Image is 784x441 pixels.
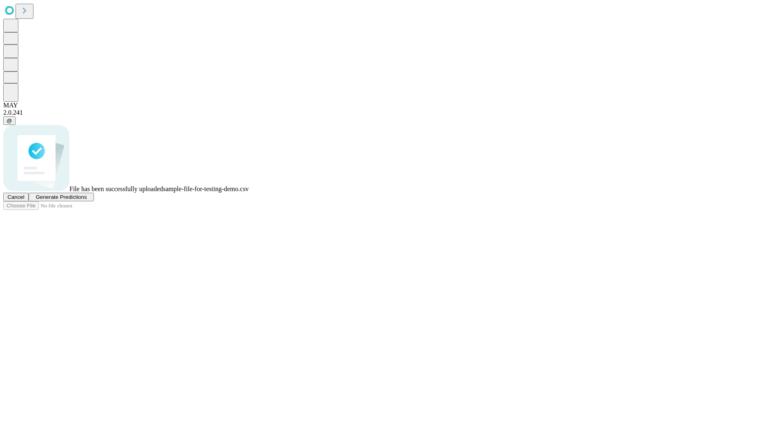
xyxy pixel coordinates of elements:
button: Generate Predictions [29,193,94,201]
span: File has been successfully uploaded [69,185,163,192]
span: Generate Predictions [36,194,87,200]
span: @ [7,118,12,124]
div: 2.0.241 [3,109,781,116]
button: Cancel [3,193,29,201]
span: sample-file-for-testing-demo.csv [163,185,249,192]
div: MAY [3,102,781,109]
span: Cancel [7,194,24,200]
button: @ [3,116,16,125]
